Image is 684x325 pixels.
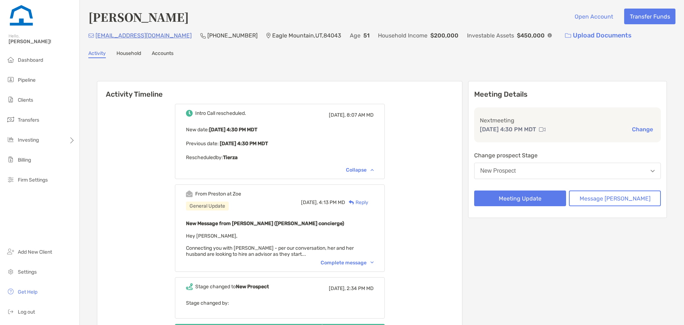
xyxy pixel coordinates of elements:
img: Chevron icon [370,169,374,171]
a: Upload Documents [560,28,636,43]
span: Transfers [18,117,39,123]
span: [DATE], [329,285,346,291]
img: Location Icon [266,33,271,39]
div: New Prospect [480,168,516,174]
span: Get Help [18,289,37,295]
p: Stage changed by: [186,299,374,308]
p: Eagle Mountain , UT , 84043 [272,31,341,40]
p: Rescheduled by: [186,153,374,162]
img: Phone Icon [200,33,206,39]
span: Settings [18,269,37,275]
span: [DATE], [329,112,346,118]
div: Complete message [321,260,374,266]
span: Log out [18,309,35,315]
span: 4:13 PM MD [319,199,345,205]
div: Collapse [346,167,374,173]
a: Household [116,50,141,58]
span: Pipeline [18,77,36,83]
p: Next meeting [480,116,655,125]
span: Dashboard [18,57,43,63]
p: Household Income [378,31,427,40]
b: [DATE] 4:30 PM MDT [209,127,257,133]
p: Previous date: [186,139,374,148]
p: $450,000 [517,31,545,40]
p: Meeting Details [474,90,661,99]
img: Chevron icon [370,261,374,264]
img: communication type [539,127,545,132]
img: add_new_client icon [6,247,15,256]
img: investing icon [6,135,15,144]
span: [DATE], [301,199,318,205]
img: Email Icon [88,34,94,38]
img: pipeline icon [6,75,15,84]
span: Add New Client [18,249,52,255]
p: Investable Assets [467,31,514,40]
h6: Activity Timeline [97,81,462,98]
p: [DATE] 4:30 PM MDT [480,125,536,134]
img: clients icon [6,95,15,104]
button: New Prospect [474,163,661,179]
button: Open Account [569,9,618,24]
div: General Update [186,202,229,210]
img: Zoe Logo [9,3,34,29]
img: Open dropdown arrow [651,170,655,172]
img: Info Icon [548,33,552,37]
span: Billing [18,157,31,163]
span: Hey [PERSON_NAME], Connecting you with [PERSON_NAME] - per our conversation, her and her husband ... [186,233,354,257]
button: Meeting Update [474,191,566,206]
img: dashboard icon [6,55,15,64]
p: Change prospect Stage [474,151,661,160]
span: [PERSON_NAME]! [9,39,75,45]
p: New date : [186,125,374,134]
button: Change [630,126,655,133]
p: $200,000 [430,31,458,40]
b: New Message from [PERSON_NAME] ([PERSON_NAME] concierge) [186,220,344,227]
div: Reply [345,199,368,206]
span: Clients [18,97,33,103]
button: Transfer Funds [624,9,675,24]
img: Event icon [186,283,193,290]
a: Accounts [152,50,173,58]
span: Firm Settings [18,177,48,183]
b: [DATE] 4:30 PM MDT [219,141,268,147]
img: settings icon [6,267,15,276]
p: [EMAIL_ADDRESS][DOMAIN_NAME] [95,31,192,40]
img: logout icon [6,307,15,316]
img: Event icon [186,110,193,117]
b: New Prospect [236,284,269,290]
h4: [PERSON_NAME] [88,9,189,25]
span: Investing [18,137,39,143]
img: firm-settings icon [6,175,15,184]
img: get-help icon [6,287,15,296]
img: transfers icon [6,115,15,124]
span: 8:07 AM MD [347,112,374,118]
img: Event icon [186,191,193,197]
div: Intro Call rescheduled. [195,110,246,116]
div: Stage changed to [195,284,269,290]
p: [PHONE_NUMBER] [207,31,258,40]
span: 2:34 PM MD [347,285,374,291]
div: From Preston at Zoe [195,191,241,197]
p: 51 [363,31,369,40]
a: Activity [88,50,106,58]
b: Tierza [223,154,238,161]
img: Reply icon [349,200,354,205]
img: button icon [565,33,571,38]
img: billing icon [6,155,15,164]
p: Age [350,31,361,40]
button: Message [PERSON_NAME] [569,191,661,206]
